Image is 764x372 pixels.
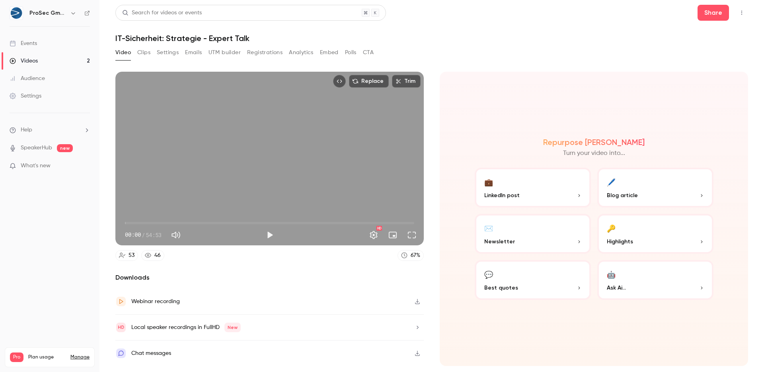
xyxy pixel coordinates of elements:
span: LinkedIn post [484,191,520,200]
span: New [224,323,241,332]
div: Chat messages [131,349,171,358]
span: Help [21,126,32,134]
button: Registrations [247,46,283,59]
li: help-dropdown-opener [10,126,90,134]
a: 53 [115,250,138,261]
button: 🖊️Blog article [597,168,713,208]
button: 💬Best quotes [475,260,591,300]
div: 💬 [484,268,493,280]
button: 🤖Ask Ai... [597,260,713,300]
button: 🔑Highlights [597,214,713,254]
iframe: Noticeable Trigger [80,163,90,170]
h2: Repurpose [PERSON_NAME] [543,137,645,147]
h1: IT-Sicherheit: Strategie - Expert Talk [115,33,748,43]
a: SpeakerHub [21,144,52,152]
span: Highlights [607,237,633,246]
div: Settings [10,92,41,100]
div: 46 [154,251,161,260]
button: Video [115,46,131,59]
div: 🔑 [607,222,616,234]
div: 53 [129,251,134,260]
span: Pro [10,352,23,362]
span: Plan usage [28,354,66,360]
div: 00:00 [125,231,162,239]
div: Events [10,39,37,47]
button: Settings [157,46,179,59]
div: 🤖 [607,268,616,280]
div: Audience [10,74,45,82]
button: Full screen [404,227,420,243]
button: Trim [392,75,421,88]
button: Emails [185,46,202,59]
div: HD [376,226,382,231]
span: Newsletter [484,237,515,246]
img: ProSec GmbH [10,7,23,20]
a: 46 [141,250,164,261]
button: Top Bar Actions [735,6,748,19]
button: CTA [363,46,374,59]
span: Ask Ai... [607,284,626,292]
span: / [142,231,145,239]
button: Settings [366,227,382,243]
div: ✉️ [484,222,493,234]
a: Manage [70,354,90,360]
button: Analytics [289,46,314,59]
button: Clips [137,46,150,59]
div: Videos [10,57,38,65]
button: 💼LinkedIn post [475,168,591,208]
button: Mute [168,227,184,243]
div: Webinar recording [131,297,180,306]
div: 💼 [484,176,493,188]
p: Turn your video into... [563,149,625,158]
h2: Downloads [115,273,424,282]
button: Embed video [333,75,346,88]
div: 67 % [411,251,420,260]
span: Best quotes [484,284,518,292]
a: 67% [398,250,424,261]
div: Search for videos or events [122,9,202,17]
div: Local speaker recordings in FullHD [131,323,241,332]
button: Replace [349,75,389,88]
button: Polls [345,46,357,59]
button: UTM builder [209,46,241,59]
div: 🖊️ [607,176,616,188]
span: 00:00 [125,231,141,239]
span: new [57,144,73,152]
span: 54:53 [146,231,162,239]
button: Embed [320,46,339,59]
h6: ProSec GmbH [29,9,67,17]
span: Blog article [607,191,638,200]
button: Play [262,227,278,243]
span: What's new [21,162,51,170]
button: ✉️Newsletter [475,214,591,254]
button: Turn on miniplayer [385,227,401,243]
button: Share [698,5,729,21]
